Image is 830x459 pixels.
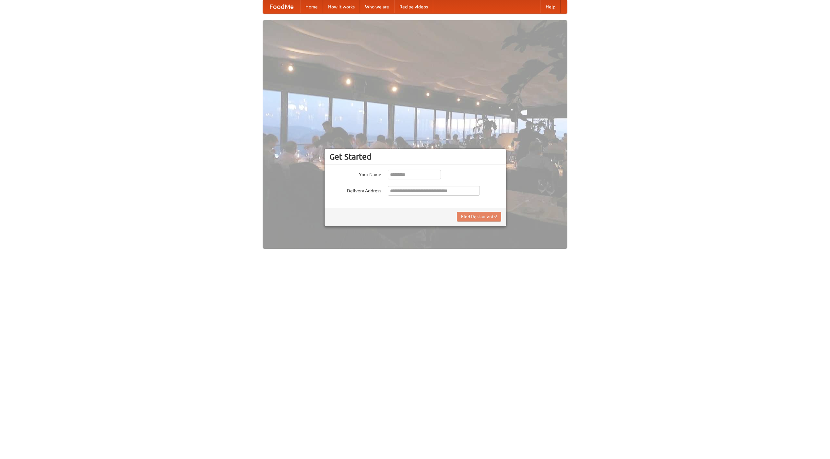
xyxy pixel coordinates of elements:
label: Delivery Address [329,186,381,194]
a: Who we are [360,0,394,13]
label: Your Name [329,170,381,178]
a: Home [300,0,323,13]
a: Help [540,0,561,13]
a: Recipe videos [394,0,433,13]
h3: Get Started [329,152,501,162]
button: Find Restaurants! [457,212,501,222]
a: FoodMe [263,0,300,13]
a: How it works [323,0,360,13]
